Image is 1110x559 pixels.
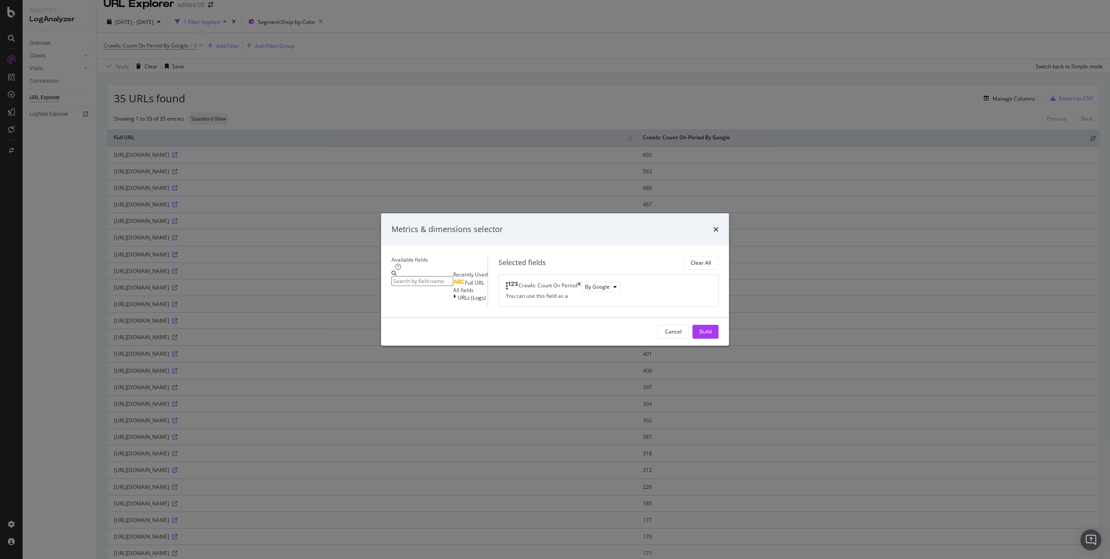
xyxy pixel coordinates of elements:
[391,224,503,235] div: Metrics & dimensions selector
[458,294,486,301] span: URLs (Logs)
[699,328,712,335] div: Build
[453,286,488,294] div: All fields
[391,256,488,263] div: Available fields
[498,258,546,268] div: Selected fields
[577,282,581,292] div: times
[713,224,719,235] div: times
[691,259,711,266] div: Clear All
[692,325,719,339] button: Build
[465,279,484,286] span: Full URL
[391,276,453,286] input: Search by field name
[1080,529,1101,550] div: Open Intercom Messenger
[665,328,682,335] div: Cancel
[683,256,719,270] button: Clear All
[381,213,729,346] div: modal
[506,292,711,300] div: You can use this field as a
[518,282,577,292] div: Crawls: Count On Period
[658,325,689,339] button: Cancel
[585,283,610,290] span: By Google
[453,271,488,278] div: Recently Used
[581,282,621,292] button: By Google
[506,282,711,292] div: Crawls: Count On PeriodtimesBy Google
